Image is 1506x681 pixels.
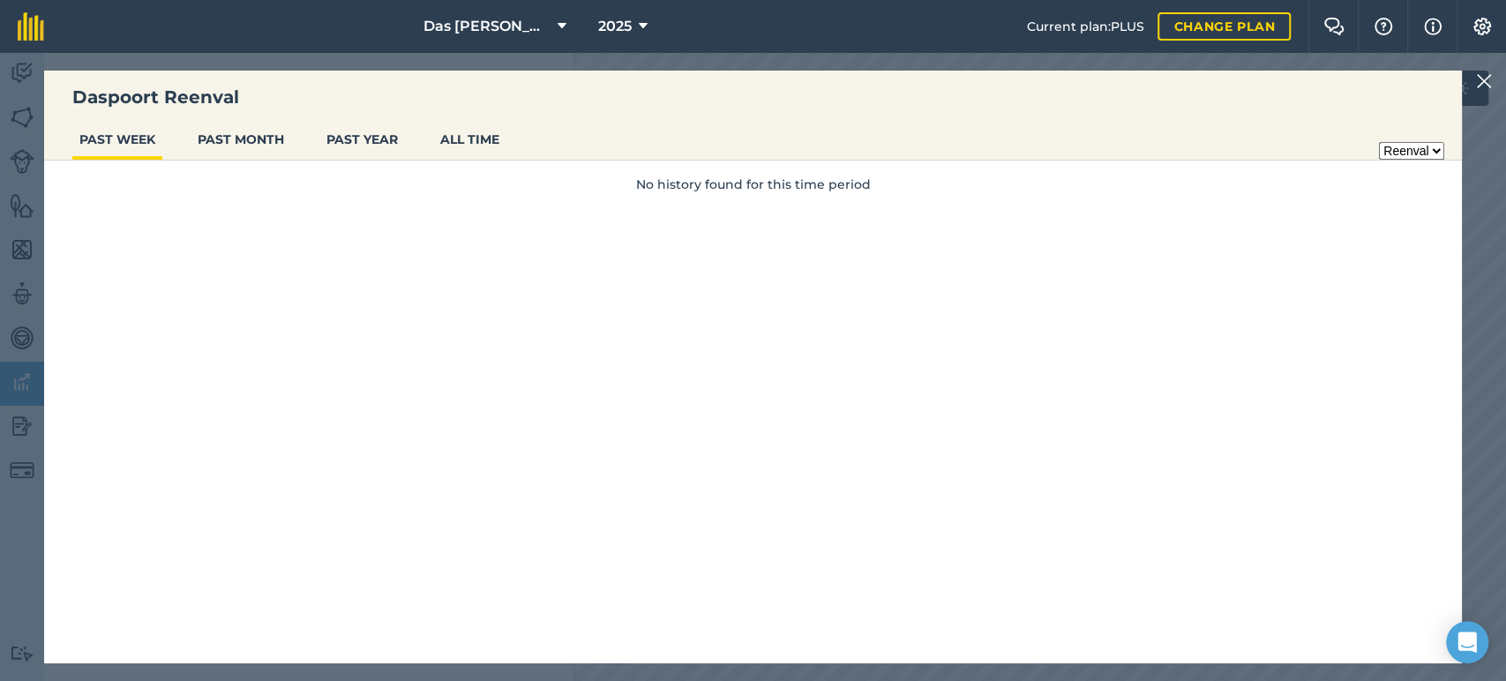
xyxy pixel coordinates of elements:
[1373,18,1394,35] img: A question mark icon
[72,123,162,156] button: PAST WEEK
[1323,18,1345,35] img: Two speech bubbles overlapping with the left bubble in the forefront
[1026,17,1143,36] span: Current plan : PLUS
[635,175,870,194] span: No history found for this time period
[18,12,44,41] img: fieldmargin Logo
[1476,71,1492,92] img: svg+xml;base64,PHN2ZyB4bWxucz0iaHR0cDovL3d3dy53My5vcmcvMjAwMC9zdmciIHdpZHRoPSIyMiIgaGVpZ2h0PSIzMC...
[1472,18,1493,35] img: A cog icon
[1158,12,1291,41] a: Change plan
[191,123,291,156] button: PAST MONTH
[44,85,1462,109] h3: Daspoort Reenval
[1424,16,1442,37] img: svg+xml;base64,PHN2ZyB4bWxucz0iaHR0cDovL3d3dy53My5vcmcvMjAwMC9zdmciIHdpZHRoPSIxNyIgaGVpZ2h0PSIxNy...
[433,123,506,156] button: ALL TIME
[423,16,551,37] span: Das [PERSON_NAME]
[1446,621,1488,663] div: Open Intercom Messenger
[598,16,632,37] span: 2025
[319,123,405,156] button: PAST YEAR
